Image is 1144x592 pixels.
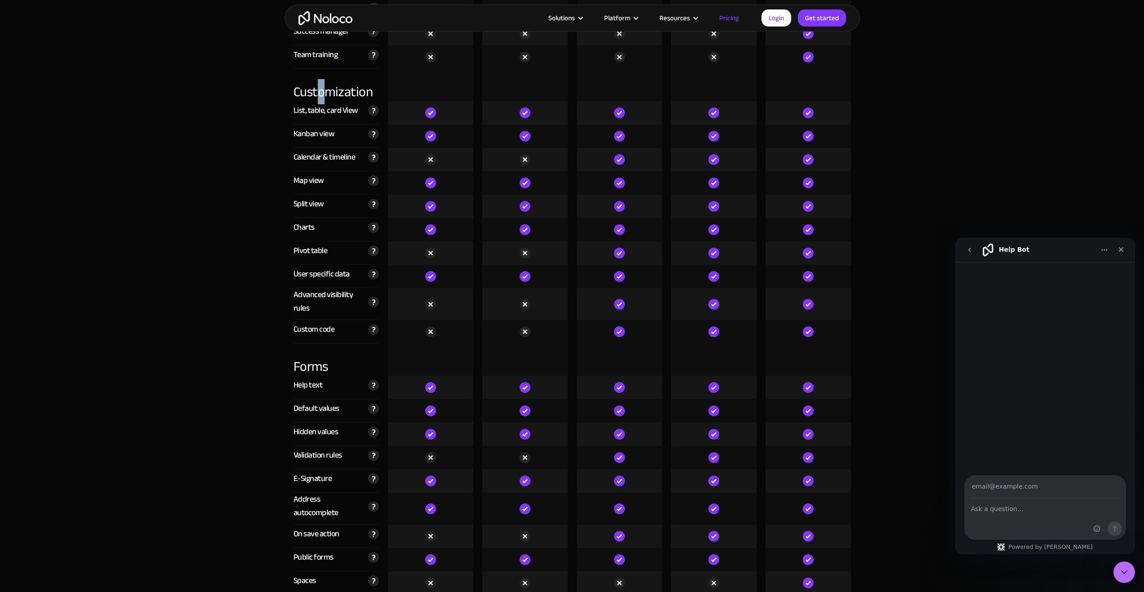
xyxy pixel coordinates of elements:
[294,574,316,588] div: Spaces
[294,151,356,164] div: Calendar & timeline
[659,12,690,24] div: Resources
[294,449,342,462] div: Validation rules
[294,104,358,117] div: List, table, card View
[294,244,328,258] div: Pivot table
[294,343,379,376] div: Forms
[648,12,708,24] div: Resources
[298,11,352,25] a: home
[294,323,335,336] div: Custom code
[294,221,315,234] div: Charts
[294,425,338,439] div: Hidden values
[294,25,349,38] div: Success manager
[294,127,335,141] div: Kanban view
[294,197,324,211] div: Split view
[294,493,364,520] div: Address autocomplete
[798,9,846,27] a: Get started
[708,12,750,24] a: Pricing
[761,9,791,27] a: Login
[294,402,339,415] div: Default values
[294,174,324,187] div: Map view
[955,238,1135,554] iframe: To enrich screen reader interactions, please activate Accessibility in Grammarly extension settings
[604,12,630,24] div: Platform
[294,472,332,485] div: E-Signature
[294,288,364,315] div: Advanced visibility rules
[294,378,323,392] div: Help text
[537,12,593,24] div: Solutions
[294,527,339,541] div: On save action
[294,551,334,564] div: Public forms
[294,48,338,62] div: Team training
[548,12,575,24] div: Solutions
[1113,561,1135,583] iframe: Intercom live chat
[294,267,350,281] div: User specific data
[593,12,648,24] div: Platform
[294,69,379,101] div: Customization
